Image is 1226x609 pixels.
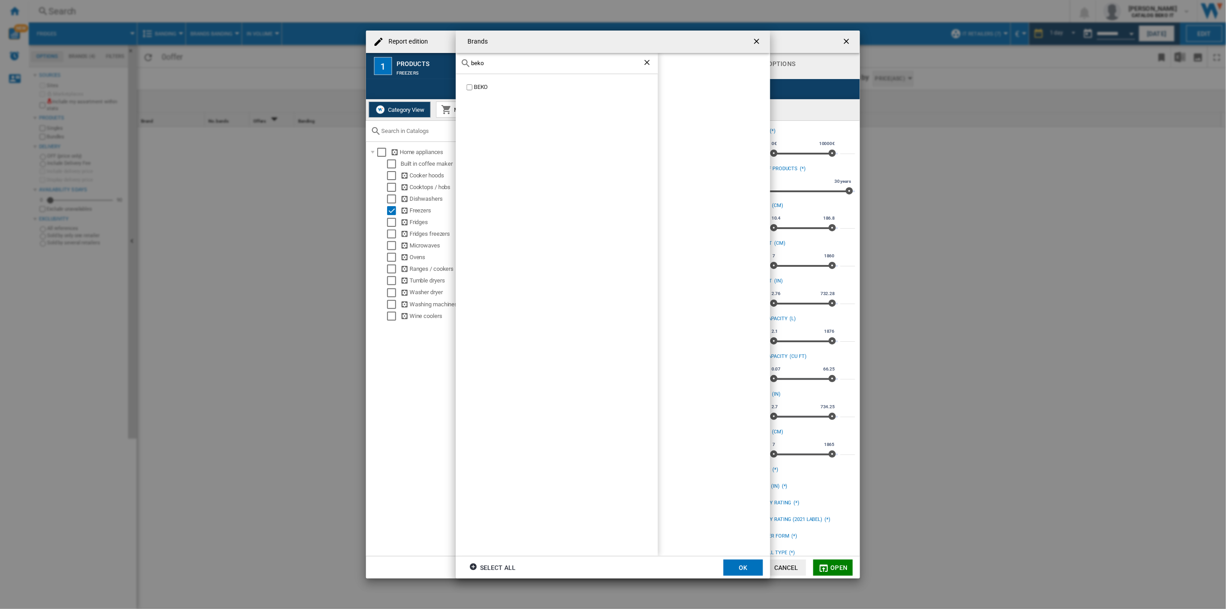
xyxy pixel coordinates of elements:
[474,83,658,92] div: BEKO
[456,31,770,578] md-dialog: Brands ABODE ...
[723,560,763,576] button: OK
[467,84,472,90] input: value.title
[471,60,643,66] input: Search
[643,58,653,69] ng-md-icon: Clear search
[469,560,516,576] div: Select all
[463,37,488,46] h4: Brands
[749,33,767,51] button: getI18NText('BUTTONS.CLOSE_DIALOG')
[467,560,518,576] button: Select all
[752,37,763,48] ng-md-icon: getI18NText('BUTTONS.CLOSE_DIALOG')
